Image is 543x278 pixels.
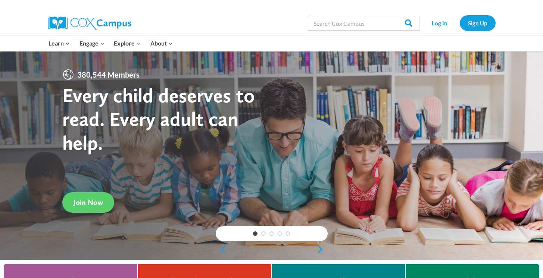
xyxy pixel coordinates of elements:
a: 2 [261,231,266,236]
a: next [316,245,328,254]
nav: Secondary Navigation [424,15,496,31]
span: Explore [114,38,141,48]
a: previous [216,245,227,254]
a: Log In [424,15,456,31]
span: Engage [79,38,104,48]
strong: Every child deserves to read. Every adult can help. [62,83,255,154]
span: Join Now [74,198,103,207]
a: 3 [269,231,274,236]
div: content slider buttons [216,242,328,257]
a: 4 [277,231,282,236]
img: Cox Campus [48,16,131,30]
span: About [150,38,173,48]
span: Learn [49,38,70,48]
a: 1 [253,231,258,236]
nav: Primary Navigation [44,35,178,51]
a: Join Now [62,192,114,213]
a: Sign Up [460,15,496,31]
input: Search Cox Campus [308,16,420,31]
a: 5 [285,231,290,236]
span: 380,544 Members [74,69,143,81]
